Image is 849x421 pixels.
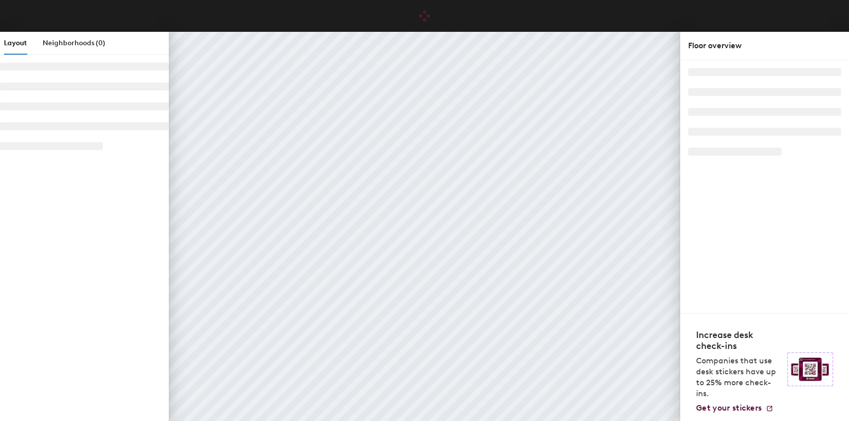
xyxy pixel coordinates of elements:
[696,355,781,399] p: Companies that use desk stickers have up to 25% more check-ins.
[4,39,27,47] span: Layout
[787,352,833,386] img: Sticker logo
[696,330,781,351] h4: Increase desk check-ins
[688,40,841,52] div: Floor overview
[696,403,762,413] span: Get your stickers
[43,39,105,47] span: Neighborhoods (0)
[696,403,774,413] a: Get your stickers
